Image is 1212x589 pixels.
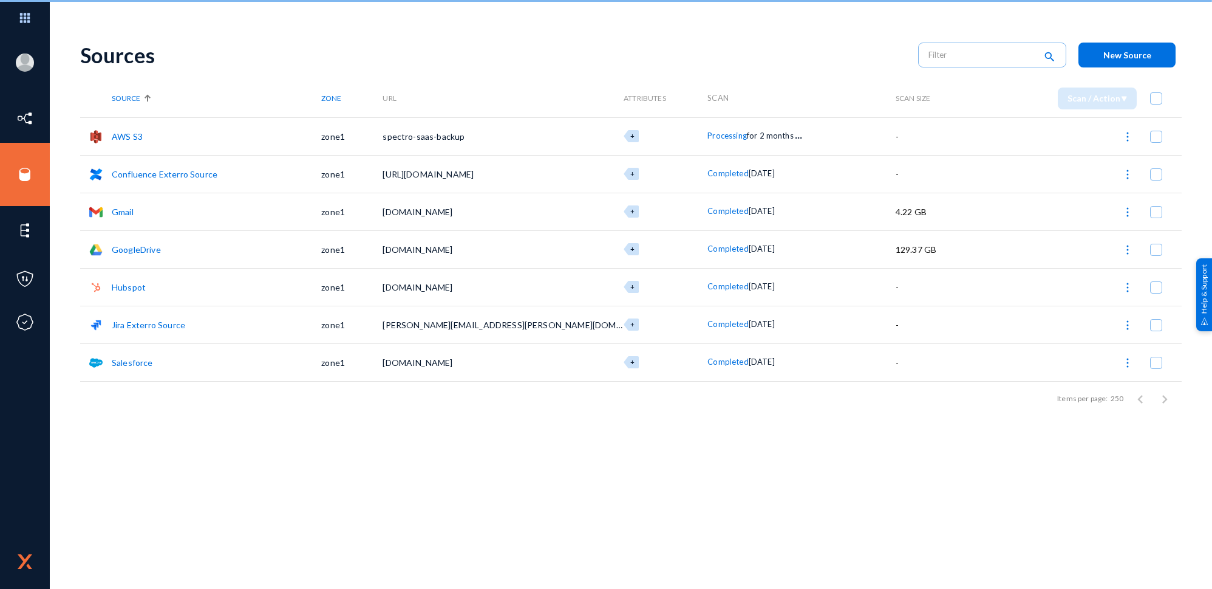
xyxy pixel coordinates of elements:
span: [DATE] [749,244,775,253]
a: Jira Exterro Source [112,320,185,330]
span: [DATE] [749,357,775,367]
span: Completed [707,319,748,329]
img: icon-compliance.svg [16,313,34,331]
img: icon-sources.svg [16,165,34,184]
td: 4.22 GB [896,193,977,230]
span: [DOMAIN_NAME] [383,207,452,217]
td: - [896,343,977,381]
div: Sources [80,43,906,67]
div: Help & Support [1196,258,1212,331]
input: Filter [928,46,1035,64]
a: Confluence Exterro Source [112,169,217,179]
img: icon-more.svg [1122,357,1134,369]
span: + [630,132,635,140]
a: AWS S3 [112,131,143,142]
img: confluence.png [89,168,103,181]
span: + [630,245,635,253]
a: Salesforce [112,357,153,368]
span: Completed [707,244,748,253]
button: Next page [1152,387,1177,411]
span: Zone [321,94,341,103]
span: [PERSON_NAME][EMAIL_ADDRESS][PERSON_NAME][DOMAIN_NAME] [383,320,662,330]
a: Hubspot [112,282,146,292]
img: salesforce.png [89,356,103,370]
span: Source [112,94,140,103]
img: hubspot.png [89,281,103,294]
td: zone1 [321,343,383,381]
td: - [896,268,977,306]
span: + [630,170,635,177]
img: icon-more.svg [1122,131,1134,143]
a: GoogleDrive [112,244,161,255]
span: Completed [707,281,748,291]
td: 129.37 GB [896,230,977,268]
span: + [630,283,635,291]
img: icon-more.svg [1122,244,1134,256]
img: s3.png [89,130,103,143]
img: icon-more.svg [1122,168,1134,181]
img: icon-policies.svg [16,270,34,288]
span: . [795,126,797,141]
span: Completed [707,206,748,216]
td: zone1 [321,230,383,268]
img: icon-more.svg [1122,281,1134,294]
span: New Source [1103,50,1151,60]
span: Scan [707,93,729,103]
td: zone1 [321,268,383,306]
img: blank-profile-picture.png [16,53,34,72]
td: - [896,117,977,155]
div: Source [112,94,321,103]
img: icon-elements.svg [16,221,34,239]
img: help_support.svg [1200,317,1208,325]
img: icon-more.svg [1122,206,1134,218]
span: . [800,126,802,141]
td: zone1 [321,155,383,193]
img: gmail.svg [89,205,103,219]
span: [DOMAIN_NAME] [383,282,452,292]
span: [DOMAIN_NAME] [383,357,452,368]
span: [DATE] [749,281,775,291]
a: Gmail [112,207,134,217]
span: Attributes [624,94,666,103]
span: . [797,126,800,141]
span: + [630,320,635,328]
td: zone1 [321,117,383,155]
span: [DATE] [749,319,775,329]
button: Previous page [1128,387,1152,411]
img: icon-inventory.svg [16,109,34,128]
span: Completed [707,357,748,367]
span: [DOMAIN_NAME] [383,244,452,255]
span: [DATE] [749,168,775,178]
div: Items per page: [1057,393,1108,404]
span: URL [383,94,396,103]
span: Processing [707,131,747,140]
img: icon-more.svg [1122,319,1134,331]
mat-icon: search [1042,49,1057,66]
td: zone1 [321,193,383,230]
span: [DATE] [749,206,775,216]
span: + [630,207,635,215]
img: gdrive.png [89,243,103,257]
div: Zone [321,94,383,103]
span: Scan Size [896,94,930,103]
td: - [896,306,977,343]
img: app launcher [7,5,43,31]
div: 250 [1111,393,1123,404]
span: + [630,358,635,366]
span: [URL][DOMAIN_NAME] [383,169,474,179]
img: jira.png [89,319,103,332]
td: zone1 [321,306,383,343]
span: Completed [707,168,748,178]
span: for 2 months [747,131,794,140]
button: New Source [1078,43,1176,67]
span: spectro-saas-backup [383,131,465,142]
td: - [896,155,977,193]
